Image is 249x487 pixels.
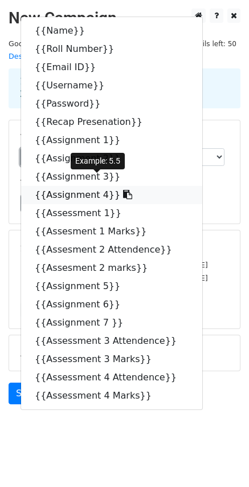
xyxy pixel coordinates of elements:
[21,40,202,58] a: {{Roll Number}}
[71,153,125,169] div: Example: 5.5
[21,95,202,113] a: {{Password}}
[21,58,202,76] a: {{Email ID}}
[21,274,208,282] small: [PERSON_NAME][EMAIL_ADDRESS][DOMAIN_NAME]
[21,350,202,368] a: {{Assessment 3 Marks}}
[11,75,238,102] div: 1. Write your email in Gmail 2. Click
[21,113,202,131] a: {{Recap Presenation}}
[21,186,202,204] a: {{Assignment 4}}
[9,9,240,28] h2: New Campaign
[21,222,202,241] a: {{Assesment 1 Marks}}
[21,259,202,277] a: {{Assesment 2 marks}}
[21,332,202,350] a: {{Assessment 3 Attendence}}
[21,131,202,149] a: {{Assignment 1}}
[9,39,91,61] small: Google Sheet:
[21,168,202,186] a: {{Assignment 3}}
[21,22,202,40] a: {{Name}}
[21,204,202,222] a: {{Assessment 1}}
[21,295,202,314] a: {{Assignment 6}}
[21,241,202,259] a: {{Assesment 2 Attendence}}
[192,432,249,487] iframe: Chat Widget
[21,277,202,295] a: {{Assignment 5}}
[21,387,202,405] a: {{Assessment 4 Marks}}
[21,76,202,95] a: {{Username}}
[21,314,202,332] a: {{Assignment 7 }}
[21,149,202,168] a: {{Assignment 2}}
[21,368,202,387] a: {{Assessment 4 Attendence}}
[21,261,208,269] small: [EMAIL_ADDRESS][PERSON_NAME][DOMAIN_NAME]
[9,383,46,404] a: Send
